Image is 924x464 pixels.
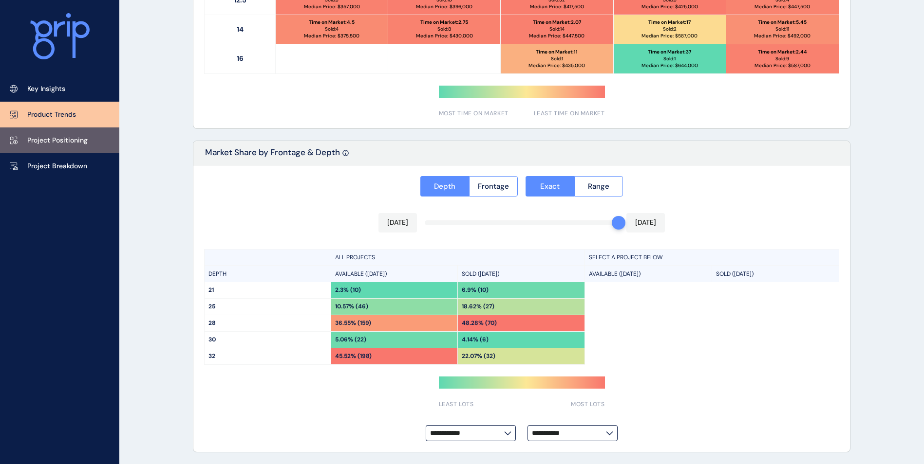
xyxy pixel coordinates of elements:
[205,147,340,165] p: Market Share by Frontage & Depth
[416,3,472,10] p: Median Price: $ 396,000
[663,55,676,62] p: Sold: 1
[533,19,581,26] p: Time on Market : 2.07
[478,181,509,191] span: Frontage
[27,161,87,171] p: Project Breakdown
[434,181,455,191] span: Depth
[304,33,359,39] p: Median Price: $ 375,500
[641,3,698,10] p: Median Price: $ 425,000
[663,26,677,33] p: Sold: 2
[335,336,366,344] p: 5.06% (22)
[462,286,489,294] p: 6.9% (10)
[27,84,65,94] p: Key Insights
[462,270,499,278] p: SOLD ([DATE])
[648,19,691,26] p: Time on Market : 17
[526,176,574,196] button: Exact
[529,33,585,39] p: Median Price: $ 447,500
[716,270,754,278] p: SOLD ([DATE])
[420,176,469,196] button: Depth
[551,55,563,62] p: Sold: 1
[571,400,604,409] span: MOST LOTS
[416,33,473,39] p: Median Price: $ 430,000
[335,319,371,327] p: 36.55% (159)
[641,33,698,39] p: Median Price: $ 587,000
[549,26,565,33] p: Sold: 14
[335,303,368,311] p: 10.57% (46)
[588,181,609,191] span: Range
[27,136,88,145] p: Project Positioning
[325,26,339,33] p: Sold: 4
[528,62,585,69] p: Median Price: $ 435,000
[641,62,698,69] p: Median Price: $ 644,000
[635,218,656,228] p: [DATE]
[775,55,789,62] p: Sold: 9
[462,352,495,360] p: 22.07% (32)
[462,303,494,311] p: 18.62% (27)
[754,62,811,69] p: Median Price: $ 587,000
[208,270,226,278] p: DEPTH
[754,33,811,39] p: Median Price: $ 492,000
[462,336,489,344] p: 4.14% (6)
[437,26,451,33] p: Sold: 8
[758,49,807,55] p: Time on Market : 2.44
[536,49,578,55] p: Time on Market : 11
[420,19,468,26] p: Time on Market : 2.75
[758,19,807,26] p: Time on Market : 5.45
[589,270,641,278] p: AVAILABLE ([DATE])
[304,3,360,10] p: Median Price: $ 357,000
[574,176,623,196] button: Range
[335,270,387,278] p: AVAILABLE ([DATE])
[754,3,810,10] p: Median Price: $ 447,500
[208,352,327,360] p: 32
[469,176,518,196] button: Frontage
[648,49,691,55] p: Time on Market : 37
[530,3,584,10] p: Median Price: $ 417,500
[208,286,327,294] p: 21
[309,19,355,26] p: Time on Market : 4.5
[208,336,327,344] p: 30
[589,253,663,262] p: SELECT A PROJECT BELOW
[335,286,361,294] p: 2.3% (10)
[208,303,327,311] p: 25
[775,26,789,33] p: Sold: 11
[208,319,327,327] p: 28
[534,109,605,118] span: LEAST TIME ON MARKET
[439,109,509,118] span: MOST TIME ON MARKET
[27,110,76,120] p: Product Trends
[439,400,474,409] span: LEAST LOTS
[387,218,408,228] p: [DATE]
[205,15,276,44] p: 14
[205,44,276,73] p: 16
[540,181,560,191] span: Exact
[335,253,375,262] p: ALL PROJECTS
[462,319,497,327] p: 48.28% (70)
[335,352,372,360] p: 45.52% (198)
